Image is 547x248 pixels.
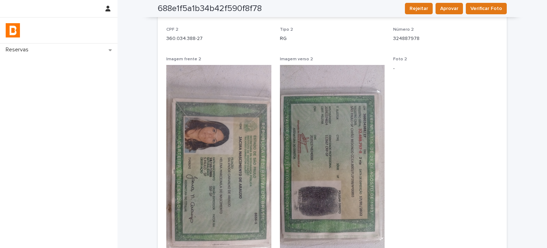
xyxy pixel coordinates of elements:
[280,57,313,61] span: Imagem verso 2
[393,65,498,72] p: -
[3,46,34,53] p: Reservas
[466,3,507,14] button: Verificar Foto
[436,3,463,14] button: Aprovar
[158,4,262,14] h2: 688e1f5a1b34b42f590f8f78
[166,27,178,32] span: CPF 2
[405,3,433,14] button: Rejeitar
[470,5,502,12] span: Verificar Foto
[393,35,498,42] p: 324887978
[6,23,20,37] img: zVaNuJHRTjyIjT5M9Xd5
[280,27,293,32] span: Tipo 2
[393,27,414,32] span: Número 2
[166,57,201,61] span: Imagem frente 2
[410,5,428,12] span: Rejeitar
[280,35,385,42] p: RG
[393,57,407,61] span: Foto 2
[440,5,458,12] span: Aprovar
[166,35,271,42] p: 360.034.388-27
